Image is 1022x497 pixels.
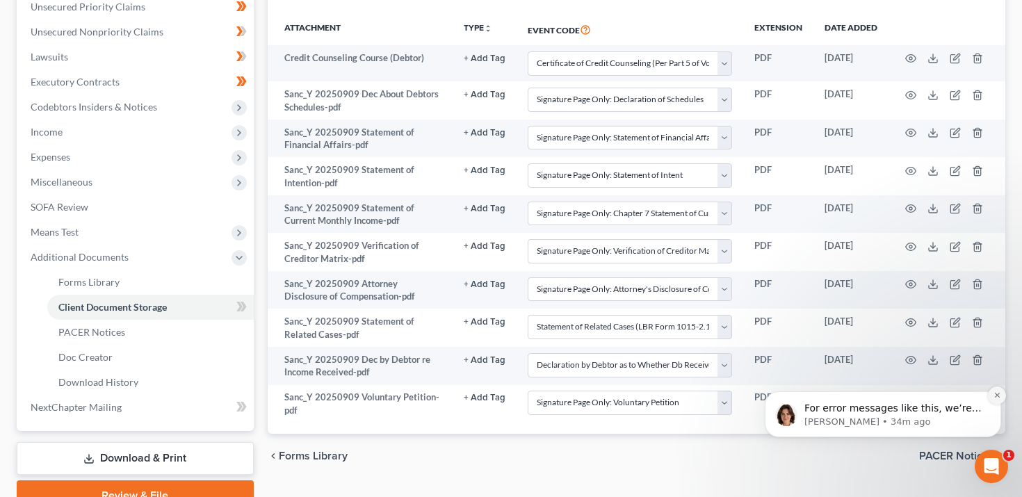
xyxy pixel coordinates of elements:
td: [DATE] [813,271,889,309]
span: Client Document Storage [58,301,167,313]
td: Sanc_Y 20250909 Dec by Debtor re Income Received-pdf [268,347,453,385]
span: Miscellaneous [31,176,92,188]
td: Sanc_Y 20250909 Statement of Financial Affairs-pdf [268,120,453,158]
span: SOFA Review [31,201,88,213]
td: [DATE] [813,233,889,271]
img: Profile image for Emma [31,100,54,122]
th: Event Code [517,13,743,45]
a: + Add Tag [464,163,505,177]
span: Means Test [31,226,79,238]
td: Sanc_Y 20250909 Statement of Related Cases-pdf [268,309,453,347]
a: + Add Tag [464,202,505,215]
td: Sanc_Y 20250909 Statement of Intention-pdf [268,157,453,195]
span: Codebtors Insiders & Notices [31,101,157,113]
td: PDF [743,45,813,81]
iframe: Intercom live chat [975,450,1008,483]
a: NextChapter Mailing [19,395,254,420]
a: + Add Tag [464,239,505,252]
iframe: Intercom notifications message [744,304,1022,459]
button: + Add Tag [464,90,505,99]
td: PDF [743,233,813,271]
td: Credit Counseling Course (Debtor) [268,45,453,81]
div: message notification from Emma, 34m ago. For error messages like this, we’re finding that the fil... [21,88,257,133]
a: Unsecured Nonpriority Claims [19,19,254,44]
td: Sanc_Y 20250909 Voluntary Petition-pdf [268,385,453,423]
button: + Add Tag [464,129,505,138]
td: Sanc_Y 20250909 Dec About Debtors Schedules-pdf [268,81,453,120]
a: Download History [47,370,254,395]
a: + Add Tag [464,315,505,328]
a: Client Document Storage [47,295,254,320]
td: PDF [743,120,813,158]
span: 1 [1003,450,1014,461]
span: Executory Contracts [31,76,120,88]
span: Income [31,126,63,138]
p: For error messages like this, we’re finding that the filings are still going through successfully... [60,98,240,112]
i: chevron_left [268,450,279,462]
a: Forms Library [47,270,254,295]
button: + Add Tag [464,393,505,402]
span: PACER Notices [58,326,125,338]
span: PACER Notices [919,450,994,462]
a: + Add Tag [464,88,505,101]
td: Sanc_Y 20250909 Statement of Current Monthly Income-pdf [268,195,453,234]
button: PACER Notices chevron_right [919,450,1005,462]
a: Doc Creator [47,345,254,370]
td: [DATE] [813,157,889,195]
span: Lawsuits [31,51,68,63]
a: Executory Contracts [19,70,254,95]
td: Sanc_Y 20250909 Attorney Disclosure of Compensation-pdf [268,271,453,309]
button: TYPEunfold_more [464,24,492,33]
td: PDF [743,157,813,195]
p: Message from Emma, sent 34m ago [60,112,240,124]
td: Sanc_Y 20250909 Verification of Creditor Matrix-pdf [268,233,453,271]
td: [DATE] [813,81,889,120]
a: PACER Notices [47,320,254,345]
td: PDF [743,385,813,423]
button: + Add Tag [464,318,505,327]
i: unfold_more [484,24,492,33]
a: Download & Print [17,442,254,475]
a: Lawsuits [19,44,254,70]
a: + Add Tag [464,353,505,366]
span: Download History [58,376,138,388]
span: Doc Creator [58,351,113,363]
button: + Add Tag [464,204,505,213]
th: Attachment [268,13,453,45]
a: + Add Tag [464,126,505,139]
th: Date added [813,13,889,45]
span: Unsecured Priority Claims [31,1,145,13]
span: NextChapter Mailing [31,401,122,413]
td: [DATE] [813,120,889,158]
button: + Add Tag [464,54,505,63]
button: Dismiss notification [244,83,262,101]
td: PDF [743,347,813,385]
a: + Add Tag [464,51,505,65]
td: [DATE] [813,195,889,234]
button: + Add Tag [464,280,505,289]
span: Additional Documents [31,251,129,263]
button: + Add Tag [464,356,505,365]
td: PDF [743,81,813,120]
a: + Add Tag [464,391,505,404]
span: Forms Library [279,450,348,462]
button: + Add Tag [464,242,505,251]
span: Forms Library [58,276,120,288]
a: SOFA Review [19,195,254,220]
td: PDF [743,271,813,309]
td: [DATE] [813,45,889,81]
td: PDF [743,309,813,347]
th: Extension [743,13,813,45]
span: Expenses [31,151,70,163]
button: chevron_left Forms Library [268,450,348,462]
td: PDF [743,195,813,234]
span: Unsecured Nonpriority Claims [31,26,163,38]
button: + Add Tag [464,166,505,175]
a: + Add Tag [464,277,505,291]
